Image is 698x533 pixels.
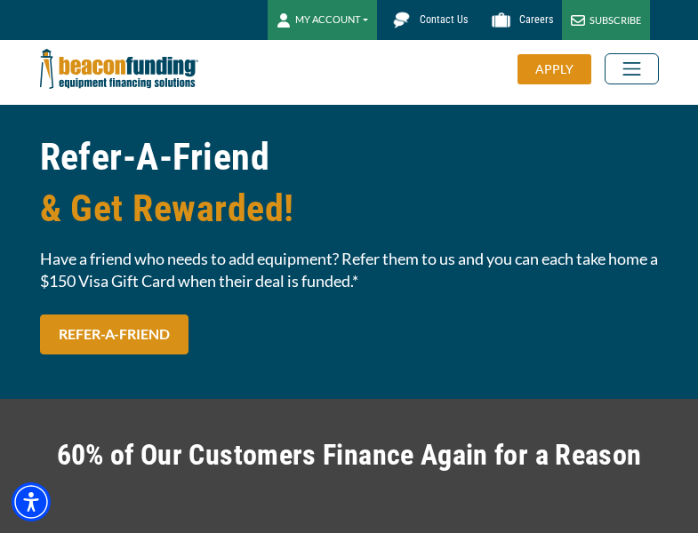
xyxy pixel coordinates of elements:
img: Beacon Funding Careers [485,4,517,36]
h1: Refer-A-Friend [40,131,659,235]
a: REFER-A-FRIEND [40,314,189,354]
a: Contact Us [377,4,477,36]
span: Careers [519,13,553,26]
div: APPLY [517,54,591,84]
span: & Get Rewarded! [40,183,659,235]
span: Contact Us [420,13,468,26]
img: Beacon Funding Corporation logo [40,40,198,98]
div: Accessibility Menu [12,482,51,521]
span: Have a friend who needs to add equipment? Refer them to us and you can each take home a $150 Visa... [40,248,659,292]
a: Careers [477,4,562,36]
button: Toggle navigation [605,53,659,84]
img: Beacon Funding chat [386,4,417,36]
a: APPLY [517,54,605,84]
h2: 60% of Our Customers Finance Again for a Reason [40,434,659,475]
